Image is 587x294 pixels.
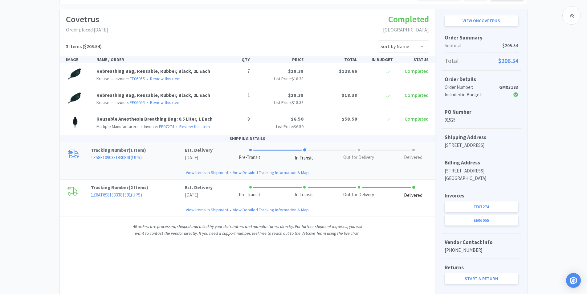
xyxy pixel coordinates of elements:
p: [GEOGRAPHIC_DATA] [445,175,518,182]
a: Rebreathing Bag, Reusable, Rubber, Black, 2L Each [96,92,210,98]
div: Pre-Transit [239,191,260,198]
span: • [228,169,233,176]
span: $18.38 [292,100,304,105]
div: Order Number: [445,84,494,91]
p: [PHONE_NUMBER] [445,246,518,254]
span: $18.38 [288,68,304,74]
span: 1 Item [130,147,144,153]
span: Invoice: [139,124,174,129]
span: • [228,206,233,213]
p: List Price: [255,99,304,106]
a: 1Z58F1090331430841(UPS) [91,155,142,160]
img: 6c906f218db34a33bdec12b665fccf25_593764.png [66,67,83,81]
p: Total [445,56,518,66]
a: View Items in Shipment [186,169,228,176]
p: List Price: [255,123,304,130]
span: Kruuse [96,76,109,81]
span: 2 Items [130,184,146,190]
p: 91525 [445,116,518,124]
span: • [175,124,178,129]
a: Review this item [150,76,181,81]
div: IMAGE [63,56,94,63]
h5: ($205.54) [66,43,102,51]
span: Multiple Manufacturers [96,124,139,129]
div: Out for Delivery [343,191,374,198]
span: • [146,76,149,81]
a: EE07274 [445,201,518,212]
h1: Covetrus [66,12,108,26]
span: $6.50 [294,124,304,129]
a: Review this item [150,100,181,105]
a: View Detailed Tracking Information & Map [233,206,309,213]
span: Completed [405,92,429,98]
img: 8b9b3f89cc1549c3b5d4ca681b271021_492936.png [66,115,85,129]
a: View onCovetrus [445,15,518,26]
a: EE06055 [445,215,518,226]
p: Order placed: [DATE] [66,26,108,34]
h5: PO Number [445,108,518,116]
i: All orders are processed, shipped and billed by your distributors and manufacturers directly. For... [133,224,362,236]
span: $205.54 [502,42,518,49]
h5: Billing Address [445,159,518,167]
div: In Transit [295,191,313,198]
h5: Returns [445,263,518,272]
a: Start a Return [445,273,518,284]
div: Pre-Transit [239,154,260,161]
div: Delivered [404,154,422,161]
p: [GEOGRAPHIC_DATA] [383,26,429,34]
a: View Detailed Tracking Information & Map [233,169,309,176]
img: 6c906f218db34a33bdec12b665fccf25_593764.png [66,91,83,105]
div: Out for Delivery [343,154,374,161]
span: $18.38 [288,92,304,98]
p: Subtotal [445,42,518,49]
h5: Shipping Address [445,133,518,142]
a: 1Z6AT6981333381391(UPS) [91,192,142,198]
h5: Order Summary [445,34,518,42]
p: 9 [219,115,250,123]
strong: GMX3183 [499,84,518,90]
div: NAME / ORDER [94,56,217,63]
a: Rebreathing Bag, Reusable, Rubber, Black, 2L Each [96,68,210,74]
a: View Items in Shipment [186,206,228,213]
p: [DATE] [185,154,213,161]
span: Kruuse [96,100,109,105]
p: Est. Delivery [185,147,213,154]
h5: Order Details [445,75,518,84]
span: $206.54 [498,56,518,66]
p: Tracking Number ( ) [91,147,185,154]
span: $18.38 [342,92,357,98]
span: Completed [388,14,429,25]
a: Review this item [179,124,210,129]
div: Included in Budget: [445,91,494,98]
span: Completed [405,68,429,74]
span: Invoice: [109,76,145,81]
p: [STREET_ADDRESS] [445,142,518,149]
span: • [110,76,114,81]
p: List Price: [255,75,304,82]
span: 3 Items [66,43,82,49]
h5: Invoices [445,192,518,200]
div: TOTAL [306,56,360,63]
div: STATUS [395,56,431,63]
div: PRICE [252,56,306,63]
div: Delivered [404,192,422,199]
span: • [110,100,114,105]
a: EE07274 [159,124,174,129]
div: QTY [217,56,252,63]
div: IN BUDGET [360,56,395,63]
span: $128.66 [339,68,357,74]
a: EE06055 [130,100,145,105]
a: EE06055 [130,76,145,81]
p: [STREET_ADDRESS] [445,167,518,175]
span: $58.50 [342,116,357,122]
div: In Transit [295,155,313,162]
p: Est. Delivery [185,184,213,191]
a: Reusable Anesthesia Breathing Bag: 0.5 Liter, 1 Each [96,116,213,122]
div: Open Intercom Messenger [566,273,581,288]
p: [DATE] [185,191,213,199]
span: • [146,100,149,105]
div: SHIPPING DETAILS [60,135,435,142]
span: Completed [405,116,429,122]
p: 7 [219,67,250,75]
span: $6.50 [291,116,304,122]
